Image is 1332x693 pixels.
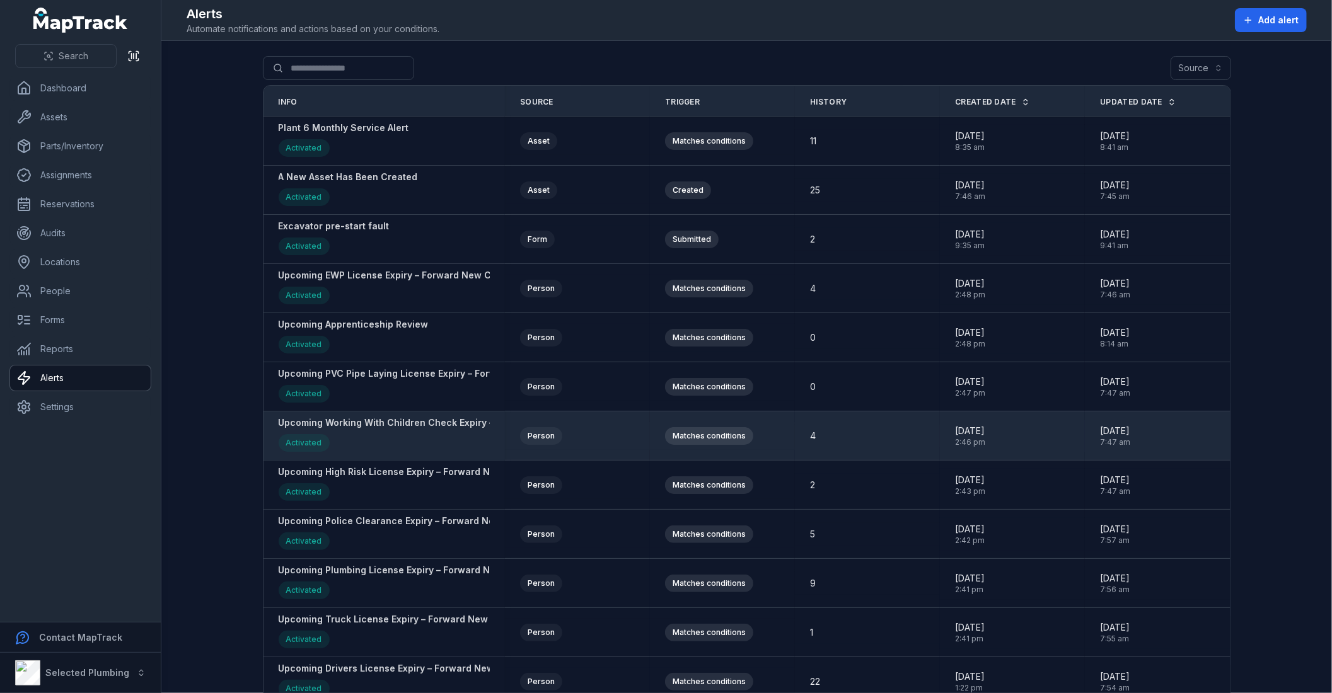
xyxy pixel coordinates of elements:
[955,228,985,251] time: 8/20/2025, 9:35:07 AM
[955,437,985,447] span: 2:46 pm
[955,97,1030,107] a: Created Date
[1100,339,1130,349] span: 8:14 am
[520,525,562,543] div: Person
[520,378,562,396] div: Person
[955,425,985,447] time: 8/18/2025, 2:46:07 PM
[810,233,815,246] span: 2
[1100,486,1130,496] span: 7:47 am
[1100,228,1130,241] span: [DATE]
[10,249,151,275] a: Locations
[520,132,557,150] div: Asset
[1100,228,1130,251] time: 8/20/2025, 9:41:10 AM
[1100,277,1130,300] time: 10/1/2025, 7:46:29 AM
[1100,142,1130,152] span: 8:41 am
[33,8,128,33] a: MapTrack
[665,624,753,641] div: Matches conditions
[955,97,1016,107] span: Created Date
[955,375,985,388] span: [DATE]
[955,486,985,496] span: 2:43 pm
[1100,670,1130,693] time: 10/1/2025, 7:54:48 AM
[1100,179,1130,192] span: [DATE]
[1100,375,1130,398] time: 10/1/2025, 7:47:05 AM
[1100,290,1130,300] span: 7:46 am
[955,375,985,398] time: 8/18/2025, 2:47:29 PM
[45,667,129,678] strong: Selected Plumbing
[1100,634,1130,644] span: 7:55 am
[1100,670,1130,683] span: [DATE]
[1100,621,1130,634] span: [DATE]
[279,613,848,651] a: Upcoming Truck License Expiry – Forward New Copy To [EMAIL_ADDRESS][DOMAIN_NAME] (Front & Back se...
[955,179,985,192] span: [DATE]
[15,44,117,68] button: Search
[279,287,330,304] div: Activated
[279,318,429,331] strong: Upcoming Apprenticeship Review
[1100,326,1130,349] time: 8/21/2025, 8:14:36 AM
[10,134,151,159] a: Parts/Inventory
[955,621,985,644] time: 8/18/2025, 2:41:05 PM
[279,416,916,455] a: Upcoming Working With Children Check Expiry – Forward New Copy To [EMAIL_ADDRESS][DOMAIN_NAME] (F...
[1100,585,1130,595] span: 7:56 am
[1100,130,1130,152] time: 9/18/2025, 8:41:02 AM
[279,318,429,357] a: Upcoming Apprenticeship ReviewActivated
[955,585,985,595] span: 2:41 pm
[10,220,151,246] a: Audits
[665,378,753,396] div: Matches conditions
[1100,130,1130,142] span: [DATE]
[1100,425,1130,437] span: [DATE]
[10,365,151,391] a: Alerts
[1100,425,1130,447] time: 10/1/2025, 7:47:20 AM
[520,181,557,199] div: Asset
[10,163,151,188] a: Assignments
[279,466,863,478] strong: Upcoming High Risk License Expiry – Forward New Copy To [EMAIL_ADDRESS][DOMAIN_NAME] (Front & Bac...
[955,621,985,634] span: [DATE]
[279,122,409,160] a: Plant 6 Monthly Service AlertActivated
[665,575,753,592] div: Matches conditions
[1100,375,1130,388] span: [DATE]
[955,192,985,202] span: 7:46 am
[955,670,985,683] span: [DATE]
[520,97,553,107] span: Source
[279,385,330,403] div: Activated
[279,269,842,282] strong: Upcoming EWP License Expiry – Forward New Copy To [EMAIL_ADDRESS][DOMAIN_NAME] (Front & Back sepa...
[810,626,813,639] span: 1
[279,416,916,429] strong: Upcoming Working With Children Check Expiry – Forward New Copy To [EMAIL_ADDRESS][DOMAIN_NAME] (F...
[665,329,753,346] div: Matches conditions
[279,515,862,527] strong: Upcoming Police Clearance Expiry – Forward New Copy To [EMAIL_ADDRESS][DOMAIN_NAME] (Front & Back...
[520,280,562,297] div: Person
[279,238,330,255] div: Activated
[279,171,418,183] strong: A New Asset Has Been Created
[1100,474,1130,486] span: [DATE]
[1258,14,1299,26] span: Add alert
[279,581,330,599] div: Activated
[1100,388,1130,398] span: 7:47 am
[1100,192,1130,202] span: 7:45 am
[665,280,753,297] div: Matches conditions
[955,179,985,202] time: 8/21/2025, 7:46:45 AM
[955,130,985,142] span: [DATE]
[279,220,390,232] strong: Excavator pre-start fault
[665,476,753,494] div: Matches conditions
[665,231,719,248] div: Submitted
[810,282,816,295] span: 4
[279,532,330,550] div: Activated
[279,97,298,107] span: Info
[810,331,816,344] span: 0
[279,613,848,626] strong: Upcoming Truck License Expiry – Forward New Copy To [EMAIL_ADDRESS][DOMAIN_NAME] (Front & Back se...
[810,430,816,442] span: 4
[810,184,820,197] span: 25
[10,278,151,304] a: People
[279,662,854,675] strong: Upcoming Drivers License Expiry – Forward New Copy To [EMAIL_ADDRESS][DOMAIN_NAME] (Front & Back ...
[1100,277,1130,290] span: [DATE]
[1235,8,1307,32] button: Add alert
[955,425,985,437] span: [DATE]
[955,523,985,535] span: [DATE]
[1100,179,1130,202] time: 10/1/2025, 7:45:51 AM
[955,290,985,300] span: 2:48 pm
[955,634,985,644] span: 2:41 pm
[187,5,439,23] h2: Alerts
[1100,621,1130,644] time: 10/1/2025, 7:55:29 AM
[665,673,753,690] div: Matches conditions
[279,564,863,602] a: Upcoming Plumbing License Expiry – Forward New Copy To [EMAIL_ADDRESS][DOMAIN_NAME] (Front & Back...
[955,228,985,241] span: [DATE]
[955,142,985,152] span: 8:35 am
